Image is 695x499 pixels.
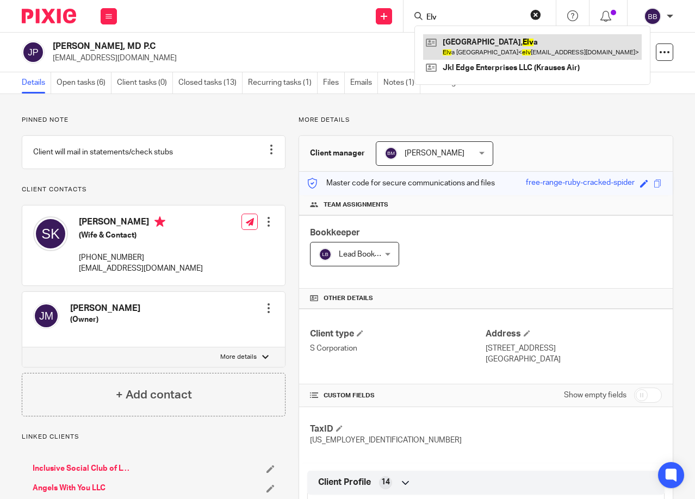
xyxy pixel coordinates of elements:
h4: CUSTOM FIELDS [310,391,486,400]
p: [PHONE_NUMBER] [79,252,203,263]
p: More details [299,116,673,124]
a: Client tasks (0) [117,72,173,93]
span: [PERSON_NAME] [405,149,464,157]
img: svg%3E [33,216,68,251]
h3: Client manager [310,148,365,159]
input: Search [425,13,523,23]
p: More details [220,353,257,361]
p: S Corporation [310,343,486,354]
span: Lead Bookkeeper [339,251,399,258]
a: Details [22,72,51,93]
img: svg%3E [644,8,661,25]
p: [STREET_ADDRESS] [486,343,662,354]
p: Pinned note [22,116,286,124]
img: svg%3E [22,41,45,64]
h5: (Owner) [70,314,140,325]
p: [EMAIL_ADDRESS][DOMAIN_NAME] [53,53,525,64]
h4: + Add contact [116,386,192,403]
span: 14 [381,477,390,488]
h2: [PERSON_NAME], MD P.C [53,41,431,52]
span: Other details [324,294,373,303]
a: Notes (1) [383,72,420,93]
img: svg%3E [384,147,398,160]
h4: [PERSON_NAME] [79,216,203,230]
img: svg%3E [319,248,332,261]
span: Client Profile [318,477,371,488]
p: [EMAIL_ADDRESS][DOMAIN_NAME] [79,263,203,274]
h4: Address [486,328,662,340]
img: Pixie [22,9,76,23]
h4: TaxID [310,423,486,435]
div: free-range-ruby-cracked-spider [526,177,635,190]
label: Show empty fields [564,390,626,401]
p: [GEOGRAPHIC_DATA] [486,354,662,365]
a: Closed tasks (13) [178,72,243,93]
button: Clear [530,9,541,20]
span: [US_EMPLOYER_IDENTIFICATION_NUMBER] [310,436,462,444]
a: Recurring tasks (1) [248,72,318,93]
a: Open tasks (6) [57,72,111,93]
i: Primary [154,216,165,227]
img: svg%3E [33,303,59,329]
span: Bookkeeper [310,228,360,237]
h4: [PERSON_NAME] [70,303,140,314]
h4: Client type [310,328,486,340]
a: Emails [350,72,378,93]
p: Linked clients [22,433,286,441]
span: Team assignments [324,201,388,209]
h5: (Wife & Contact) [79,230,203,241]
p: Client contacts [22,185,286,194]
p: Master code for secure communications and files [307,178,495,189]
a: Files [323,72,345,93]
a: Inclusive Social Club of LV LLC [33,463,129,474]
a: Angels With You LLC [33,483,106,494]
